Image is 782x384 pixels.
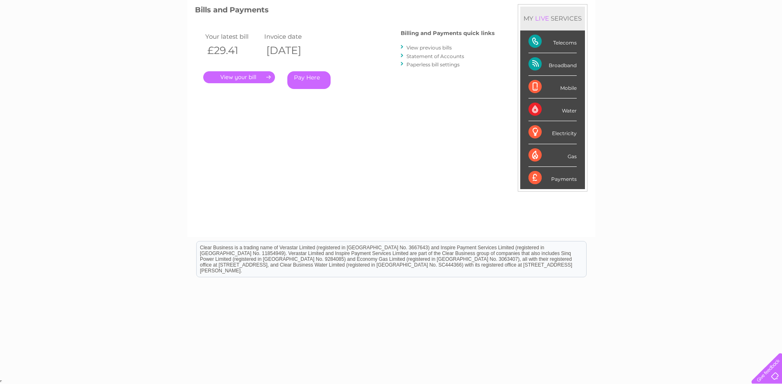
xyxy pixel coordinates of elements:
[533,14,551,22] div: LIVE
[727,35,747,41] a: Contact
[262,42,322,59] th: [DATE]
[197,5,586,40] div: Clear Business is a trading name of Verastar Limited (registered in [GEOGRAPHIC_DATA] No. 3667643...
[627,4,683,14] a: 0333 014 3131
[528,76,577,98] div: Mobile
[406,61,460,68] a: Paperless bill settings
[528,121,577,144] div: Electricity
[681,35,705,41] a: Telecoms
[520,7,585,30] div: MY SERVICES
[195,4,495,19] h3: Bills and Payments
[203,42,263,59] th: £29.41
[528,30,577,53] div: Telecoms
[528,144,577,167] div: Gas
[528,53,577,76] div: Broadband
[262,31,322,42] td: Invoice date
[287,71,331,89] a: Pay Here
[401,30,495,36] h4: Billing and Payments quick links
[755,35,774,41] a: Log out
[710,35,722,41] a: Blog
[528,167,577,189] div: Payments
[27,21,69,47] img: logo.png
[637,35,653,41] a: Water
[528,98,577,121] div: Water
[406,53,464,59] a: Statement of Accounts
[658,35,676,41] a: Energy
[406,44,452,51] a: View previous bills
[203,71,275,83] a: .
[203,31,263,42] td: Your latest bill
